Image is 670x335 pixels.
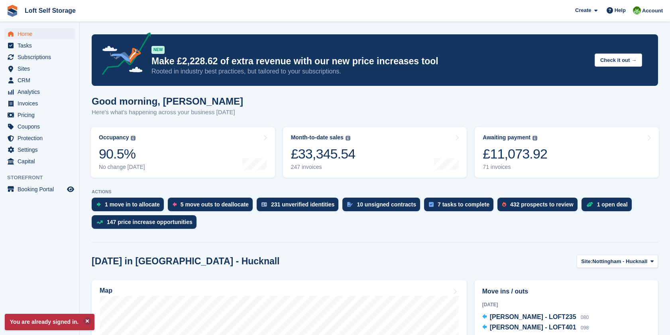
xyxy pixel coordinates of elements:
span: Capital [18,156,65,167]
button: Check it out → [595,54,642,67]
a: 1 open deal [582,198,636,215]
div: 147 price increase opportunities [107,219,193,225]
img: move_outs_to_deallocate_icon-f764333ba52eb49d3ac5e1228854f67142a1ed5810a6f6cc68b1a99e826820c5.svg [173,202,177,207]
a: Month-to-date sales £33,345.54 247 invoices [283,127,467,178]
img: James Johnson [633,6,641,14]
span: Tasks [18,40,65,51]
div: Month-to-date sales [291,134,344,141]
img: task-75834270c22a3079a89374b754ae025e5fb1db73e45f91037f5363f120a921f8.svg [429,202,434,207]
div: 432 prospects to review [510,201,574,208]
h1: Good morning, [PERSON_NAME] [92,96,243,107]
img: stora-icon-8386f47178a22dfd0bd8f6a31ec36ba5ce8667c1dd55bd0f319d3a0aa187defe.svg [6,5,18,17]
img: deal-1b604bf984904fb50ccaf53a9ad4b4a5d6e5aea283cecdc64d6e3604feb123c2.svg [586,202,593,207]
span: Create [575,6,591,14]
img: move_ins_to_allocate_icon-fdf77a2bb77ea45bf5b3d319d69a93e2d87916cf1d5bf7949dd705db3b84f3ca.svg [96,202,101,207]
p: ACTIONS [92,189,658,194]
a: menu [4,98,75,109]
p: You are already signed in. [5,314,94,330]
a: menu [4,109,75,121]
span: Coupons [18,121,65,132]
div: NEW [151,46,165,54]
span: 098 [581,325,589,331]
a: menu [4,52,75,63]
span: Account [642,7,663,15]
div: 231 unverified identities [271,201,335,208]
div: Occupancy [99,134,129,141]
span: Pricing [18,109,65,121]
span: Subscriptions [18,52,65,63]
a: menu [4,156,75,167]
a: Loft Self Storage [22,4,79,17]
span: Home [18,28,65,40]
a: [PERSON_NAME] - LOFT235 080 [482,312,589,323]
span: [PERSON_NAME] - LOFT235 [490,313,576,320]
div: £33,345.54 [291,146,356,162]
span: Settings [18,144,65,155]
a: menu [4,40,75,51]
a: 432 prospects to review [497,198,582,215]
div: No change [DATE] [99,164,145,170]
div: 10 unsigned contracts [357,201,416,208]
button: Site: Nottingham - Hucknall [577,255,658,268]
a: menu [4,28,75,40]
a: menu [4,75,75,86]
a: Awaiting payment £11,073.92 71 invoices [475,127,659,178]
span: Protection [18,133,65,144]
a: menu [4,86,75,97]
img: contract_signature_icon-13c848040528278c33f63329250d36e43548de30e8caae1d1a13099fd9432cc5.svg [347,202,353,207]
a: 5 move outs to deallocate [168,198,257,215]
span: 080 [581,315,589,320]
span: Booking Portal [18,184,65,195]
a: Occupancy 90.5% No change [DATE] [91,127,275,178]
img: verify_identity-adf6edd0f0f0b5bbfe63781bf79b02c33cf7c696d77639b501bdc392416b5a36.svg [261,202,267,207]
img: icon-info-grey-7440780725fd019a000dd9b08b2336e03edf1995a4989e88bcd33f0948082b44.svg [131,136,136,141]
h2: Map [100,287,112,294]
span: CRM [18,75,65,86]
div: 1 open deal [597,201,628,208]
a: Preview store [66,184,75,194]
h2: [DATE] in [GEOGRAPHIC_DATA] - Hucknall [92,256,280,267]
p: Here's what's happening across your business [DATE] [92,108,243,117]
p: Rooted in industry best practices, but tailored to your subscriptions. [151,67,588,76]
div: 5 move outs to deallocate [181,201,249,208]
a: menu [4,121,75,132]
a: 1 move in to allocate [92,198,168,215]
div: Awaiting payment [483,134,530,141]
img: price-adjustments-announcement-icon-8257ccfd72463d97f412b2fc003d46551f7dbcb40ab6d574587a9cd5c0d94... [95,32,151,78]
a: 231 unverified identities [257,198,343,215]
a: menu [4,144,75,155]
span: Help [615,6,626,14]
span: Storefront [7,174,79,182]
span: Nottingham - Hucknall [592,258,647,266]
div: 90.5% [99,146,145,162]
div: [DATE] [482,301,650,308]
h2: Move ins / outs [482,287,650,296]
a: menu [4,133,75,144]
span: Analytics [18,86,65,97]
span: Site: [581,258,592,266]
span: [PERSON_NAME] - LOFT401 [490,324,576,331]
a: 147 price increase opportunities [92,215,200,233]
div: 1 move in to allocate [105,201,160,208]
img: prospect-51fa495bee0391a8d652442698ab0144808aea92771e9ea1ae160a38d050c398.svg [502,202,506,207]
img: icon-info-grey-7440780725fd019a000dd9b08b2336e03edf1995a4989e88bcd33f0948082b44.svg [346,136,350,141]
a: 7 tasks to complete [424,198,497,215]
div: 7 tasks to complete [438,201,489,208]
div: £11,073.92 [483,146,547,162]
div: 71 invoices [483,164,547,170]
a: [PERSON_NAME] - LOFT401 098 [482,323,589,333]
span: Sites [18,63,65,74]
a: menu [4,184,75,195]
a: menu [4,63,75,74]
a: 10 unsigned contracts [342,198,424,215]
span: Invoices [18,98,65,109]
img: icon-info-grey-7440780725fd019a000dd9b08b2336e03edf1995a4989e88bcd33f0948082b44.svg [532,136,537,141]
p: Make £2,228.62 of extra revenue with our new price increases tool [151,56,588,67]
img: price_increase_opportunities-93ffe204e8149a01c8c9dc8f82e8f89637d9d84a8eef4429ea346261dce0b2c0.svg [96,220,103,224]
div: 247 invoices [291,164,356,170]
